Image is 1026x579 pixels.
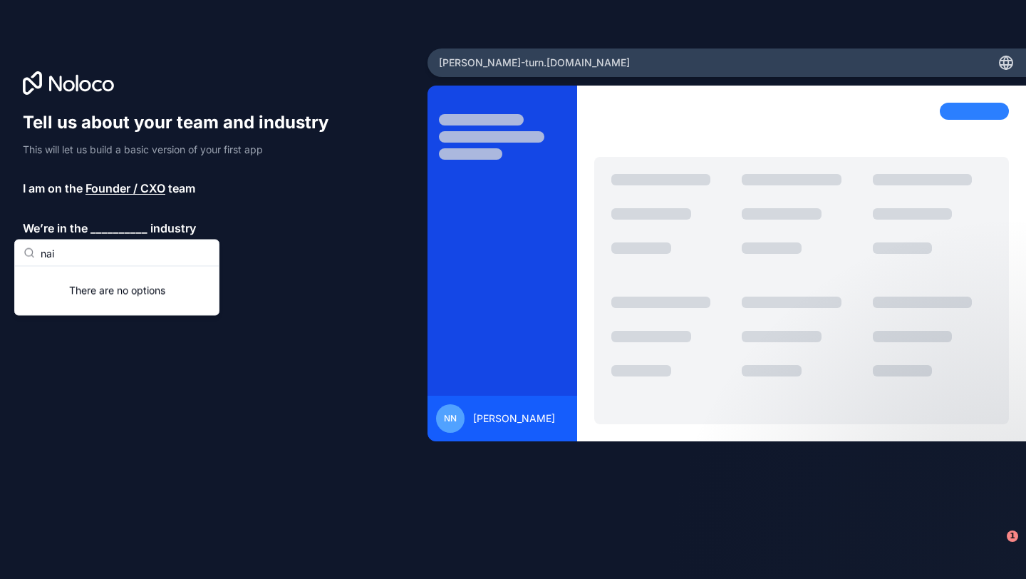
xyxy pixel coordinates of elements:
span: __________ [90,220,147,237]
span: nn [444,413,457,424]
div: Suggestions [15,267,219,315]
span: [PERSON_NAME]-turn .[DOMAIN_NAME] [439,56,630,70]
span: industry [150,220,196,237]
span: We’re in the [23,220,88,237]
span: [PERSON_NAME] [473,411,555,426]
span: team [168,180,195,197]
iframe: Intercom live chat [978,531,1012,565]
span: Founder / CXO [85,180,165,197]
span: 1 [1007,531,1018,542]
iframe: Intercom notifications message [741,441,1026,540]
div: There are no options [15,267,219,315]
input: Search... [41,240,210,266]
span: I am on the [23,180,83,197]
h1: Tell us about your team and industry [23,111,342,134]
p: This will let us build a basic version of your first app [23,143,342,157]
